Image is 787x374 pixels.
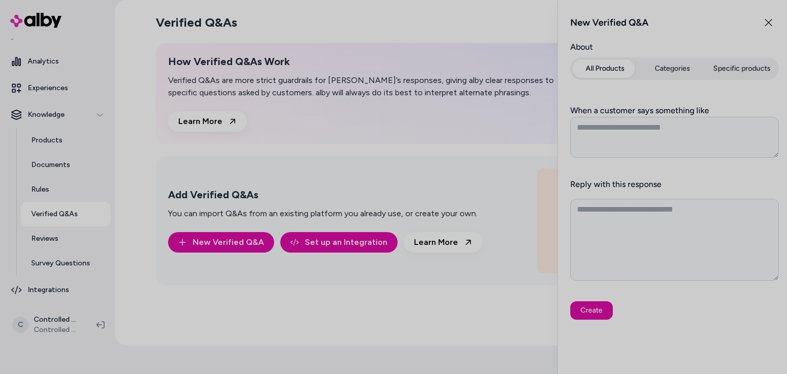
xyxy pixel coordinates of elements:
[168,55,562,68] h2: How Verified Q&As Work
[34,315,80,325] p: Controlled Chaos Shopify
[21,153,111,177] a: Documents
[4,49,111,74] a: Analytics
[34,325,80,335] span: Controlled Chaos
[404,232,483,253] a: Learn More
[168,207,478,220] p: You can import Q&As from an existing platform you already use, or create your own.
[156,14,237,31] h2: Verified Q&As
[31,258,90,268] p: Survey Questions
[31,160,70,170] p: Documents
[21,251,111,276] a: Survey Questions
[280,232,398,253] a: Set up an Integration
[4,102,111,127] button: Knowledge
[31,234,58,244] p: Reviews
[28,285,69,295] p: Integrations
[21,202,111,226] a: Verified Q&As
[168,232,274,253] button: New Verified Q&A
[10,13,61,28] img: alby Logo
[31,209,78,219] p: Verified Q&As
[12,317,29,333] span: C
[31,135,63,146] p: Products
[570,179,661,189] label: Reply with this response
[570,41,779,53] label: About
[640,59,706,78] button: Categories
[6,308,88,341] button: CControlled Chaos ShopifyControlled Chaos
[168,74,562,99] p: Verified Q&As are more strict guardrails for [PERSON_NAME]’s responses, giving alby clear respons...
[537,169,734,273] img: Add Verified Q&As
[570,106,709,115] label: When a customer says something like
[570,301,613,320] button: Create
[28,110,65,120] p: Knowledge
[707,59,777,78] button: Specific products
[4,76,111,100] a: Experiences
[31,184,49,195] p: Rules
[4,278,111,302] a: Integrations
[21,128,111,153] a: Products
[168,189,478,201] h2: Add Verified Q&As
[28,83,68,93] p: Experiences
[21,226,111,251] a: Reviews
[28,56,59,67] p: Analytics
[168,111,247,132] a: Learn More
[572,59,638,78] button: All Products
[21,177,111,202] a: Rules
[570,15,649,30] h2: New Verified Q&A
